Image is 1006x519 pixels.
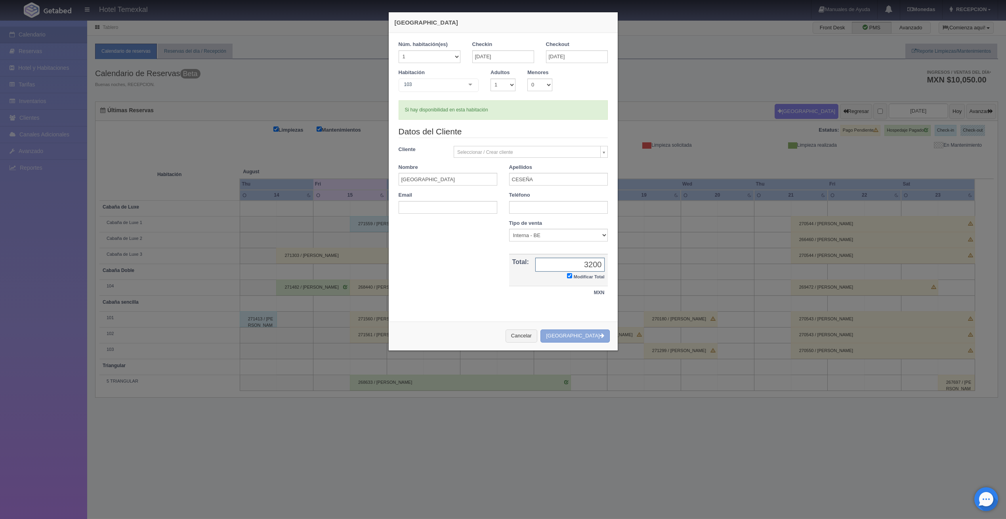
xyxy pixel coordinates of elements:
input: DD-MM-AAAA [546,50,608,63]
strong: MXN [594,290,605,295]
label: Email [399,192,412,199]
label: Cliente [393,146,448,153]
input: Modificar Total [567,273,572,278]
label: Apellidos [509,164,533,171]
button: [GEOGRAPHIC_DATA] [540,329,609,343]
label: Tipo de venta [509,220,542,227]
span: Seleccionar / Crear cliente [457,146,597,158]
label: Checkout [546,41,569,48]
small: Modificar Total [574,274,605,279]
label: Menores [527,69,548,77]
label: Nombre [399,164,418,171]
label: Núm. habitación(es) [399,41,448,48]
div: Si hay disponibilidad en esta habitación [399,100,608,120]
h4: [GEOGRAPHIC_DATA] [395,18,612,27]
a: Seleccionar / Crear cliente [454,146,608,158]
button: Cancelar [506,329,537,343]
input: DD-MM-AAAA [472,50,534,63]
label: Checkin [472,41,493,48]
label: Habitación [399,69,425,77]
th: Total: [509,254,532,286]
label: Teléfono [509,192,530,199]
label: Adultos [491,69,510,77]
legend: Datos del Cliente [399,126,608,138]
span: 103 [402,80,463,88]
